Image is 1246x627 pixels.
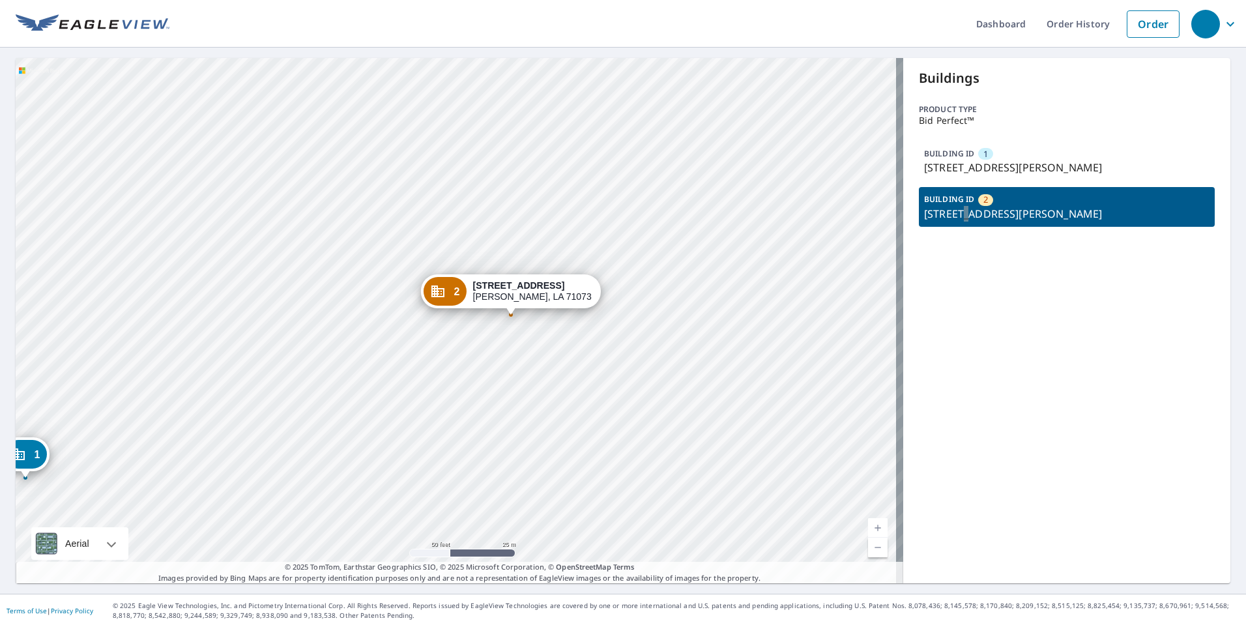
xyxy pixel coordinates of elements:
p: © 2025 Eagle View Technologies, Inc. and Pictometry International Corp. All Rights Reserved. Repo... [113,601,1239,620]
p: | [7,607,93,615]
a: Terms of Use [7,606,47,615]
p: Product type [919,104,1215,115]
span: © 2025 TomTom, Earthstar Geographics SIO, © 2025 Microsoft Corporation, © [285,562,635,573]
div: Aerial [31,527,128,560]
div: [PERSON_NAME], LA 71073 [473,280,592,302]
span: 2 [983,194,988,206]
span: 1 [35,450,40,459]
div: Dropped pin, building 1, Commercial property, 753 N Main St Sibley, LA 71073 [1,437,50,478]
a: OpenStreetMap [556,562,611,572]
span: 1 [983,148,988,160]
img: EV Logo [16,14,169,34]
p: Bid Perfect™ [919,115,1215,126]
p: BUILDING ID [924,194,974,205]
p: [STREET_ADDRESS][PERSON_NAME] [924,160,1210,175]
a: Terms [613,562,635,572]
a: Current Level 19, Zoom Out [868,538,888,557]
a: Current Level 19, Zoom In [868,518,888,538]
p: Images provided by Bing Maps are for property identification purposes only and are not a represen... [16,562,903,583]
p: Buildings [919,68,1215,88]
a: Order [1127,10,1180,38]
a: Privacy Policy [51,606,93,615]
div: Aerial [61,527,93,560]
strong: [STREET_ADDRESS] [473,280,565,291]
div: Dropped pin, building 2, Commercial property, 773 N Main St Sibley, LA 71073 [421,274,601,315]
p: [STREET_ADDRESS][PERSON_NAME] [924,206,1210,222]
span: 2 [454,287,460,297]
p: BUILDING ID [924,148,974,159]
